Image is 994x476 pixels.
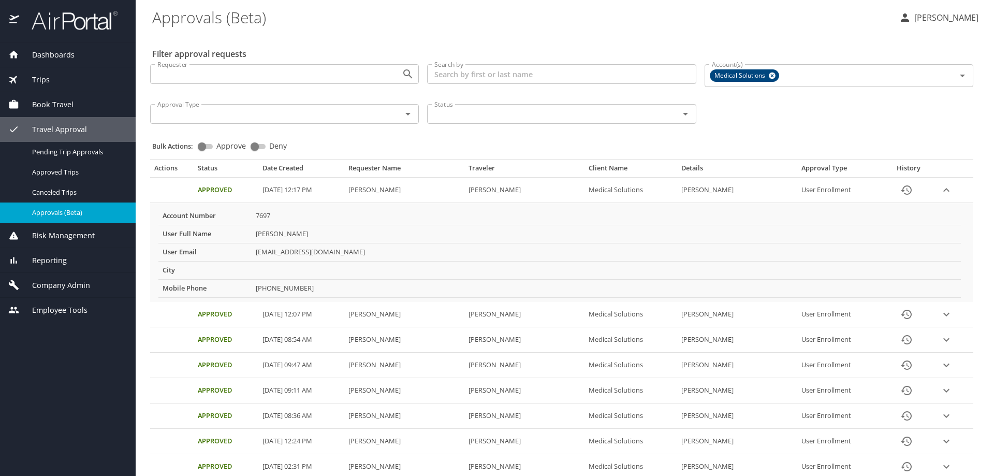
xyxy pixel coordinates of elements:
td: [PERSON_NAME] [464,353,584,378]
td: Approved [194,302,258,327]
td: [DATE] 09:47 AM [258,353,344,378]
span: Book Travel [19,99,74,110]
td: User Enrollment [797,353,883,378]
th: Account Number [158,207,252,225]
h2: Filter approval requests [152,46,246,62]
p: [PERSON_NAME] [911,11,978,24]
td: 7697 [252,207,961,225]
button: expand row [939,332,954,348]
th: Details [677,164,797,177]
td: [PERSON_NAME] [677,302,797,327]
td: [PERSON_NAME] [464,403,584,429]
td: [DATE] 09:11 AM [258,378,344,403]
td: [PERSON_NAME] [677,178,797,203]
td: [PERSON_NAME] [677,327,797,353]
span: Risk Management [19,230,95,241]
td: [PHONE_NUMBER] [252,279,961,297]
th: User Email [158,243,252,261]
button: expand row [939,434,954,449]
th: City [158,261,252,279]
span: Trips [19,74,50,85]
td: [PERSON_NAME] [677,378,797,403]
td: Medical Solutions [584,327,677,353]
td: [PERSON_NAME] [344,353,464,378]
td: [PERSON_NAME] [464,302,584,327]
button: expand row [939,357,954,373]
button: expand row [939,182,954,198]
th: Actions [150,164,194,177]
td: Medical Solutions [584,403,677,429]
th: Client Name [584,164,677,177]
button: expand row [939,459,954,474]
td: Medical Solutions [584,302,677,327]
button: History [894,378,919,403]
td: [PERSON_NAME] [344,378,464,403]
td: User Enrollment [797,403,883,429]
span: Approvals (Beta) [32,208,123,218]
th: Date Created [258,164,344,177]
span: Dashboards [19,49,75,61]
th: User Full Name [158,225,252,243]
img: airportal-logo.png [20,10,118,31]
input: Search by first or last name [427,64,696,84]
td: Medical Solutions [584,178,677,203]
td: [PERSON_NAME] [677,403,797,429]
table: More info for approvals [158,207,961,298]
th: Traveler [464,164,584,177]
td: [PERSON_NAME] [464,327,584,353]
th: Approval Type [797,164,883,177]
p: Bulk Actions: [152,141,201,151]
td: Medical Solutions [584,378,677,403]
td: [PERSON_NAME] [677,429,797,454]
button: Open [678,107,693,121]
td: Medical Solutions [584,353,677,378]
td: Approved [194,353,258,378]
th: Status [194,164,258,177]
td: [DATE] 12:07 PM [258,302,344,327]
td: [PERSON_NAME] [252,225,961,243]
span: Reporting [19,255,67,266]
td: [PERSON_NAME] [344,403,464,429]
span: Deny [269,142,287,150]
span: Company Admin [19,280,90,291]
td: [PERSON_NAME] [344,327,464,353]
button: History [894,178,919,203]
td: [PERSON_NAME] [344,178,464,203]
td: User Enrollment [797,302,883,327]
button: History [894,327,919,352]
span: Medical Solutions [710,70,771,81]
button: History [894,302,919,327]
button: Open [955,68,970,83]
td: [PERSON_NAME] [344,302,464,327]
span: Travel Approval [19,124,87,135]
button: History [894,403,919,428]
button: Open [401,67,415,81]
button: expand row [939,408,954,424]
td: User Enrollment [797,178,883,203]
td: [DATE] 12:24 PM [258,429,344,454]
th: Requester Name [344,164,464,177]
button: expand row [939,383,954,398]
td: User Enrollment [797,429,883,454]
button: Open [401,107,415,121]
span: Approve [216,142,246,150]
td: [EMAIL_ADDRESS][DOMAIN_NAME] [252,243,961,261]
td: User Enrollment [797,327,883,353]
td: Medical Solutions [584,429,677,454]
td: [PERSON_NAME] [677,353,797,378]
button: History [894,353,919,378]
span: Employee Tools [19,305,87,316]
h1: Approvals (Beta) [152,1,890,33]
td: User Enrollment [797,378,883,403]
td: [DATE] 12:17 PM [258,178,344,203]
td: Approved [194,429,258,454]
td: Approved [194,403,258,429]
td: [PERSON_NAME] [464,429,584,454]
img: icon-airportal.png [9,10,20,31]
td: Approved [194,378,258,403]
th: Mobile Phone [158,279,252,297]
span: Pending Trip Approvals [32,147,123,157]
td: [DATE] 08:54 AM [258,327,344,353]
td: Approved [194,327,258,353]
button: [PERSON_NAME] [895,8,983,27]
